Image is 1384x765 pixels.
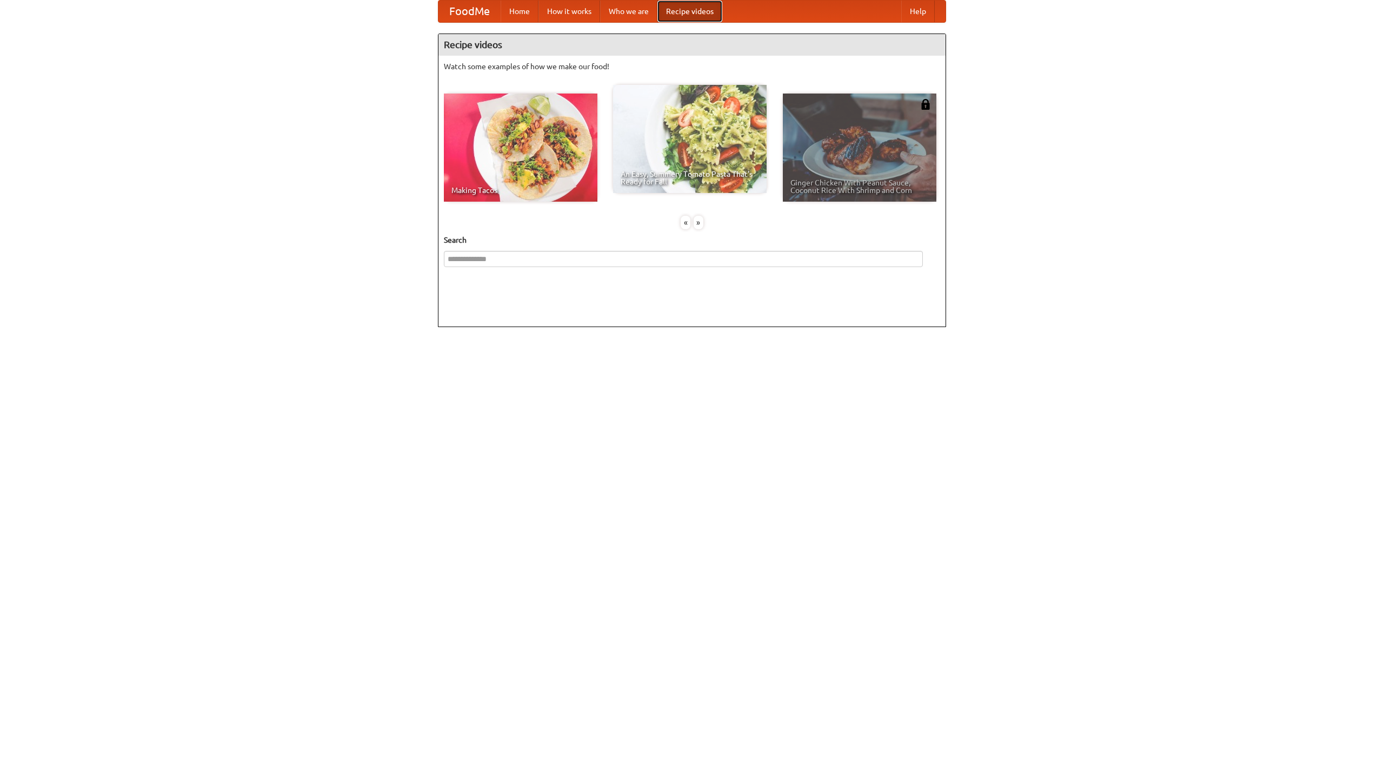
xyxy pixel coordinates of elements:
span: An Easy, Summery Tomato Pasta That's Ready for Fall [621,170,759,185]
a: Home [501,1,538,22]
a: An Easy, Summery Tomato Pasta That's Ready for Fall [613,85,767,193]
div: » [694,216,703,229]
a: Help [901,1,935,22]
h5: Search [444,235,940,245]
span: Making Tacos [451,187,590,194]
img: 483408.png [920,99,931,110]
a: Making Tacos [444,94,597,202]
h4: Recipe videos [438,34,946,56]
a: Recipe videos [657,1,722,22]
a: Who we are [600,1,657,22]
p: Watch some examples of how we make our food! [444,61,940,72]
div: « [681,216,690,229]
a: FoodMe [438,1,501,22]
a: How it works [538,1,600,22]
